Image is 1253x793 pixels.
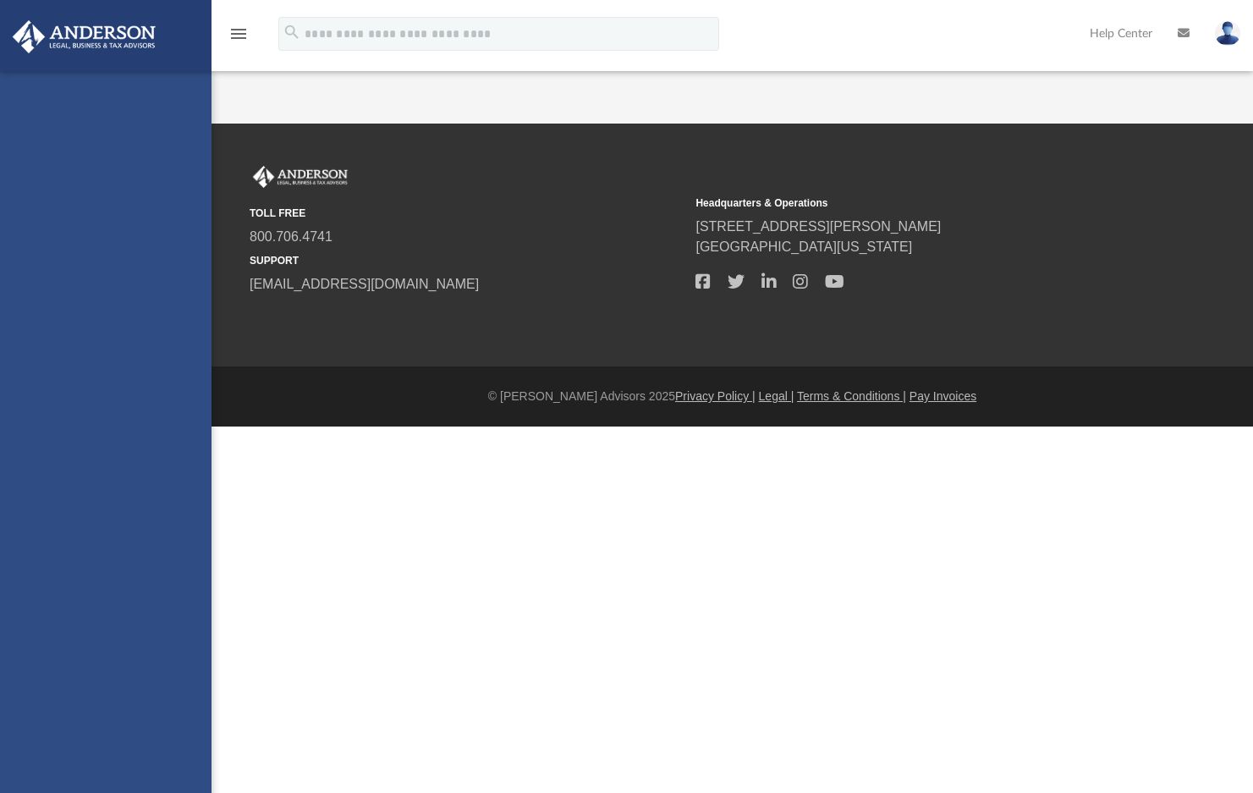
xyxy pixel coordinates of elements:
[250,277,479,291] a: [EMAIL_ADDRESS][DOMAIN_NAME]
[250,229,332,244] a: 800.706.4741
[695,195,1129,211] small: Headquarters & Operations
[212,388,1253,405] div: © [PERSON_NAME] Advisors 2025
[759,389,794,403] a: Legal |
[250,253,684,268] small: SUPPORT
[228,24,249,44] i: menu
[1215,21,1240,46] img: User Pic
[250,206,684,221] small: TOLL FREE
[797,389,906,403] a: Terms & Conditions |
[250,166,351,188] img: Anderson Advisors Platinum Portal
[675,389,756,403] a: Privacy Policy |
[228,32,249,44] a: menu
[283,23,301,41] i: search
[695,219,941,234] a: [STREET_ADDRESS][PERSON_NAME]
[8,20,161,53] img: Anderson Advisors Platinum Portal
[910,389,976,403] a: Pay Invoices
[695,240,912,254] a: [GEOGRAPHIC_DATA][US_STATE]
